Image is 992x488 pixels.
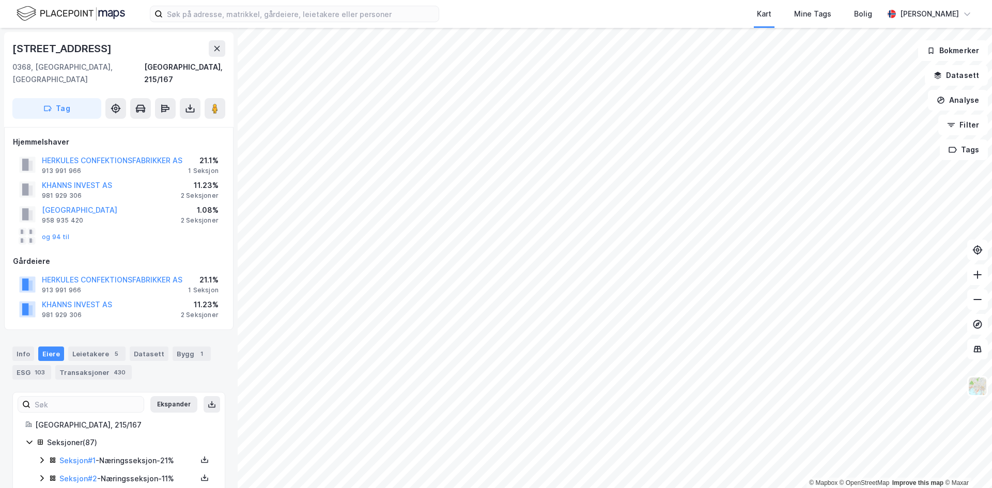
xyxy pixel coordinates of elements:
div: 1 Seksjon [188,167,219,175]
div: Leietakere [68,347,126,361]
div: Kontrollprogram for chat [940,438,992,488]
button: Analyse [928,90,988,111]
div: 913 991 966 [42,167,81,175]
div: [GEOGRAPHIC_DATA], 215/167 [35,419,212,431]
iframe: Chat Widget [940,438,992,488]
div: Mine Tags [794,8,831,20]
div: Gårdeiere [13,255,225,267]
a: Mapbox [809,479,838,486]
img: logo.f888ab2527a4732fd821a326f86c7f29.svg [17,5,125,23]
div: 981 929 306 [42,311,82,319]
div: 981 929 306 [42,192,82,200]
div: 2 Seksjoner [181,311,219,319]
div: Info [12,347,34,361]
div: Hjemmelshaver [13,136,225,148]
div: 1 [196,349,207,359]
button: Tag [12,98,101,119]
button: Bokmerker [918,40,988,61]
div: - Næringsseksjon - 21% [59,454,197,467]
div: 2 Seksjoner [181,192,219,200]
img: Z [968,376,987,396]
div: Bolig [854,8,872,20]
div: 430 [112,367,128,377]
div: 958 935 420 [42,216,83,225]
div: [STREET_ADDRESS] [12,40,114,57]
div: 1 Seksjon [188,286,219,294]
input: Søk på adresse, matrikkel, gårdeiere, leietakere eller personer [163,6,439,22]
button: Ekspander [150,396,197,413]
div: - Næringsseksjon - 11% [59,473,197,485]
div: 11.23% [181,179,219,192]
div: 1.08% [181,204,219,216]
div: Bygg [173,347,211,361]
div: Transaksjoner [55,365,132,380]
a: Improve this map [892,479,943,486]
a: OpenStreetMap [840,479,890,486]
div: [PERSON_NAME] [900,8,959,20]
div: 5 [111,349,121,359]
div: 103 [33,367,47,377]
div: Seksjoner ( 87 ) [47,436,212,449]
button: Filter [938,115,988,135]
div: 11.23% [181,298,219,311]
button: Tags [940,139,988,160]
div: 913 991 966 [42,286,81,294]
button: Datasett [925,65,988,86]
div: Datasett [130,347,168,361]
div: Eiere [38,347,64,361]
div: ESG [12,365,51,380]
input: Søk [30,397,144,412]
div: Kart [757,8,771,20]
div: [GEOGRAPHIC_DATA], 215/167 [144,61,225,86]
div: 21.1% [188,274,219,286]
a: Seksjon#1 [59,456,96,465]
div: 2 Seksjoner [181,216,219,225]
div: 21.1% [188,154,219,167]
a: Seksjon#2 [59,474,97,483]
div: 0368, [GEOGRAPHIC_DATA], [GEOGRAPHIC_DATA] [12,61,144,86]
